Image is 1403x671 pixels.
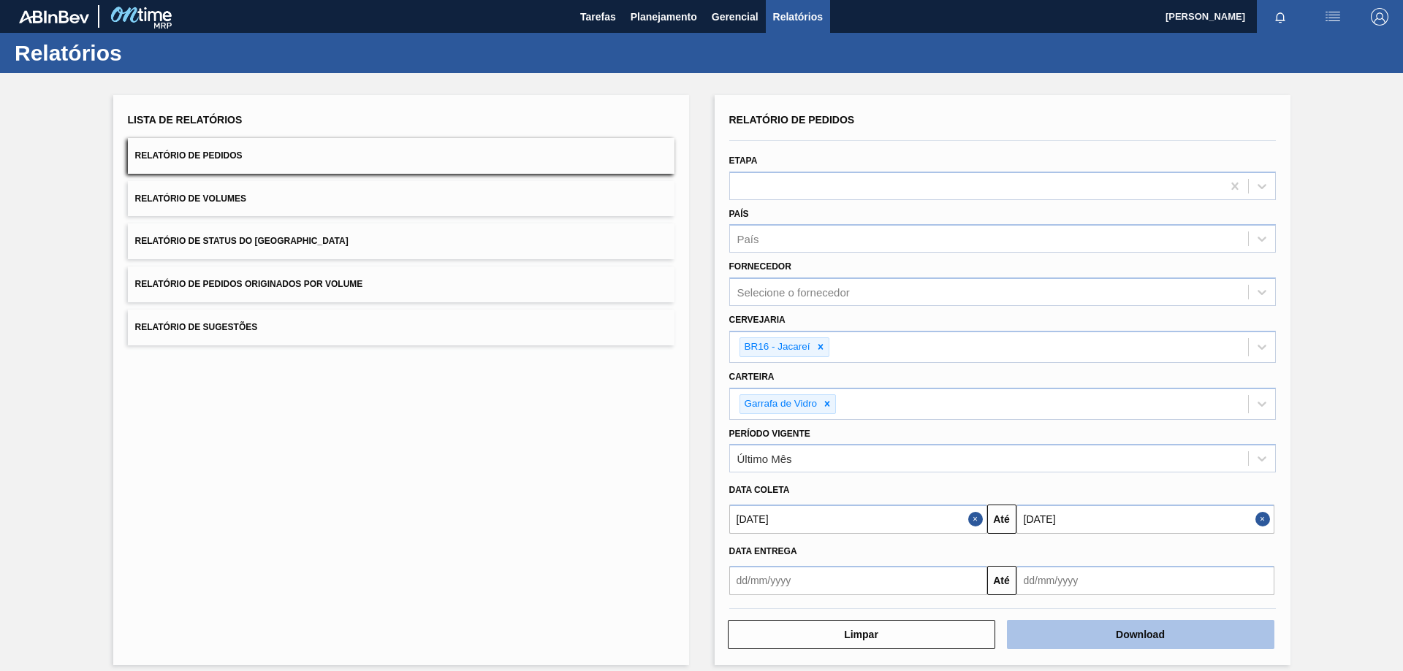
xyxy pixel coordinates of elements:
[729,209,749,219] label: País
[1324,8,1342,26] img: userActions
[135,193,246,204] span: Relatório de Volumes
[19,10,89,23] img: TNhmsLtSVTkK8tSr43FrP2fwEKptu5GPRR3wAAAABJRU5ErkJggg==
[729,315,786,325] label: Cervejaria
[135,150,243,161] span: Relatório de Pedidos
[135,279,363,289] span: Relatório de Pedidos Originados por Volume
[128,114,243,126] span: Lista de Relatórios
[737,233,759,245] div: País
[712,8,758,26] span: Gerencial
[737,286,850,299] div: Selecione o fornecedor
[729,429,810,439] label: Período Vigente
[1257,7,1304,27] button: Notificações
[128,223,674,259] button: Relatório de Status do [GEOGRAPHIC_DATA]
[128,138,674,174] button: Relatório de Pedidos
[135,322,258,332] span: Relatório de Sugestões
[729,566,987,595] input: dd/mm/yyyy
[128,310,674,345] button: Relatório de Sugestões
[740,395,820,413] div: Garrafa de Vidro
[631,8,697,26] span: Planejamento
[15,45,274,61] h1: Relatórios
[1016,505,1274,534] input: dd/mm/yyyy
[580,8,616,26] span: Tarefas
[968,505,987,534] button: Close
[987,566,1016,595] button: Até
[128,181,674,217] button: Relatório de Volumes
[729,546,797,556] span: Data Entrega
[729,156,758,166] label: Etapa
[1016,566,1274,595] input: dd/mm/yyyy
[740,338,813,356] div: BR16 - Jacareí
[729,261,791,272] label: Fornecedor
[737,453,792,465] div: Último Mês
[729,372,775,382] label: Carteira
[135,236,349,246] span: Relatório de Status do [GEOGRAPHIC_DATA]
[1255,505,1274,534] button: Close
[729,114,855,126] span: Relatório de Pedidos
[128,267,674,302] button: Relatório de Pedidos Originados por Volume
[1371,8,1388,26] img: Logout
[987,505,1016,534] button: Até
[773,8,823,26] span: Relatórios
[729,505,987,534] input: dd/mm/yyyy
[728,620,995,649] button: Limpar
[1007,620,1274,649] button: Download
[729,485,790,495] span: Data coleta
